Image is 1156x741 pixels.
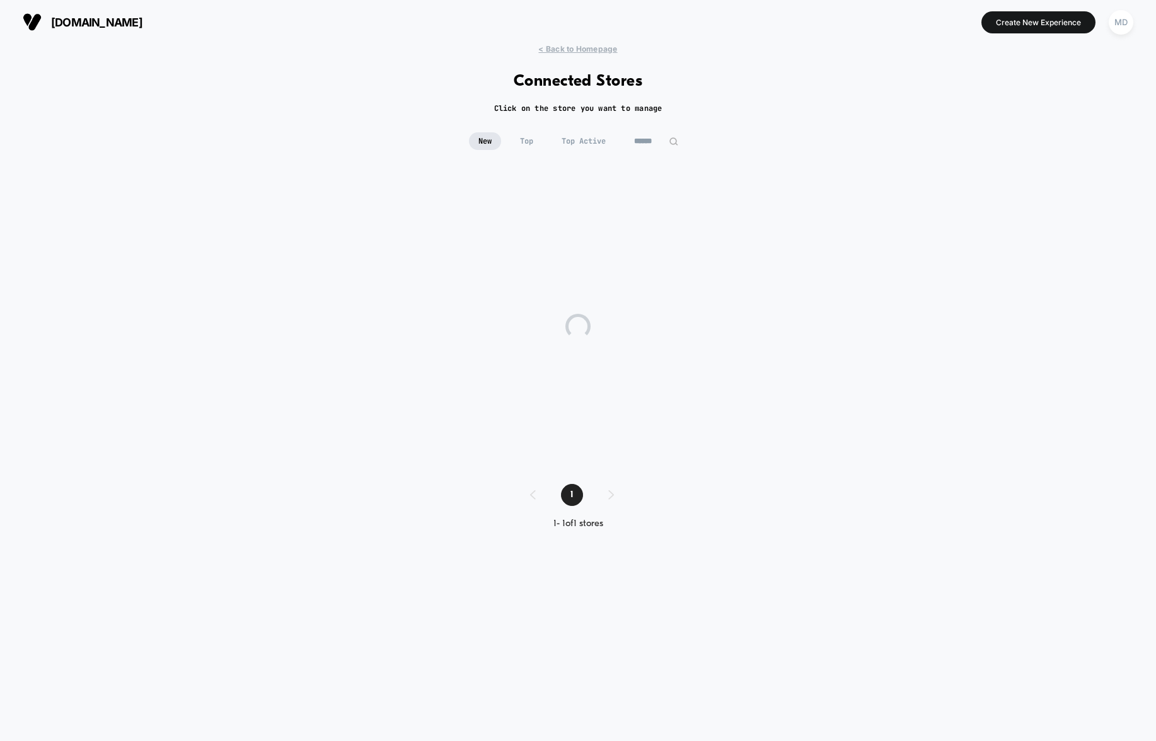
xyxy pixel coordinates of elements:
div: MD [1109,10,1133,35]
h2: Click on the store you want to manage [494,103,662,113]
span: Top Active [552,132,615,150]
h1: Connected Stores [514,72,643,91]
button: MD [1105,9,1137,35]
span: New [469,132,501,150]
button: Create New Experience [981,11,1095,33]
button: [DOMAIN_NAME] [19,12,146,32]
img: edit [669,137,678,146]
img: Visually logo [23,13,42,32]
span: < Back to Homepage [538,44,617,54]
span: Top [511,132,543,150]
span: [DOMAIN_NAME] [51,16,142,29]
